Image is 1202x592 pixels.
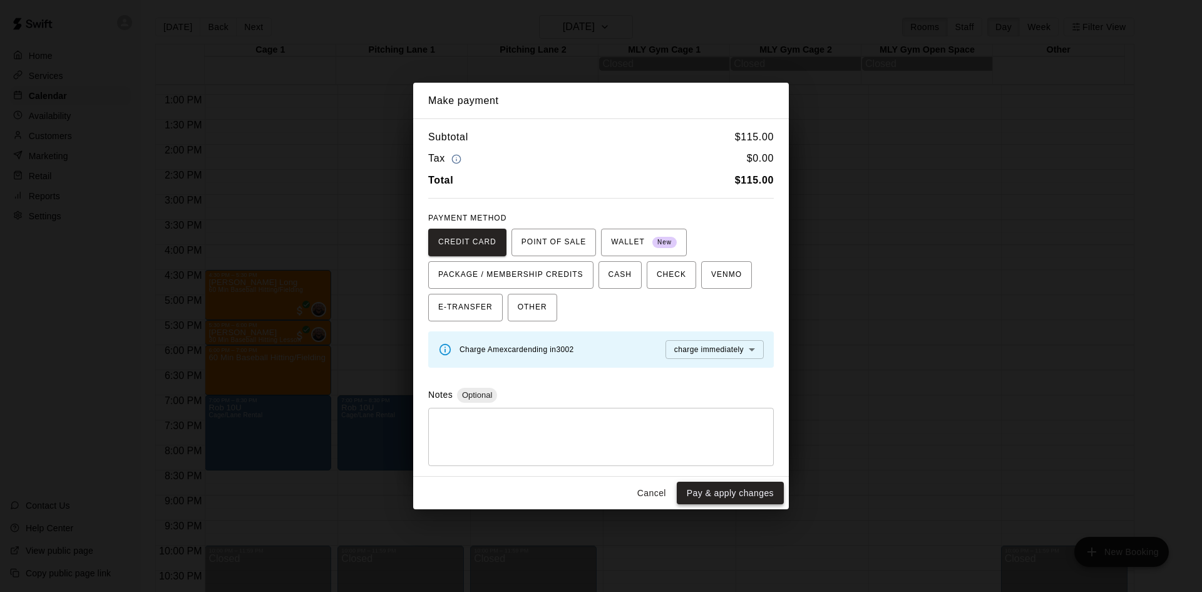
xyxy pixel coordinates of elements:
[747,150,774,167] h6: $ 0.00
[711,265,742,285] span: VENMO
[438,265,583,285] span: PACKAGE / MEMBERSHIP CREDITS
[601,229,687,256] button: WALLET New
[457,390,497,400] span: Optional
[428,175,453,185] b: Total
[508,294,557,321] button: OTHER
[652,234,677,251] span: New
[701,261,752,289] button: VENMO
[677,482,784,505] button: Pay & apply changes
[647,261,696,289] button: CHECK
[428,261,593,289] button: PACKAGE / MEMBERSHIP CREDITS
[511,229,596,256] button: POINT OF SALE
[518,298,547,318] span: OTHER
[428,129,468,145] h6: Subtotal
[428,214,506,222] span: PAYMENT METHOD
[460,345,574,354] span: Charge Amex card ending in 3002
[438,298,493,318] span: E-TRANSFER
[428,390,453,400] label: Notes
[657,265,686,285] span: CHECK
[632,482,672,505] button: Cancel
[735,129,774,145] h6: $ 115.00
[609,265,632,285] span: CASH
[438,232,496,252] span: CREDIT CARD
[611,232,677,252] span: WALLET
[413,83,789,119] h2: Make payment
[735,175,774,185] b: $ 115.00
[428,229,506,256] button: CREDIT CARD
[598,261,642,289] button: CASH
[674,345,744,354] span: charge immediately
[428,150,465,167] h6: Tax
[521,232,586,252] span: POINT OF SALE
[428,294,503,321] button: E-TRANSFER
